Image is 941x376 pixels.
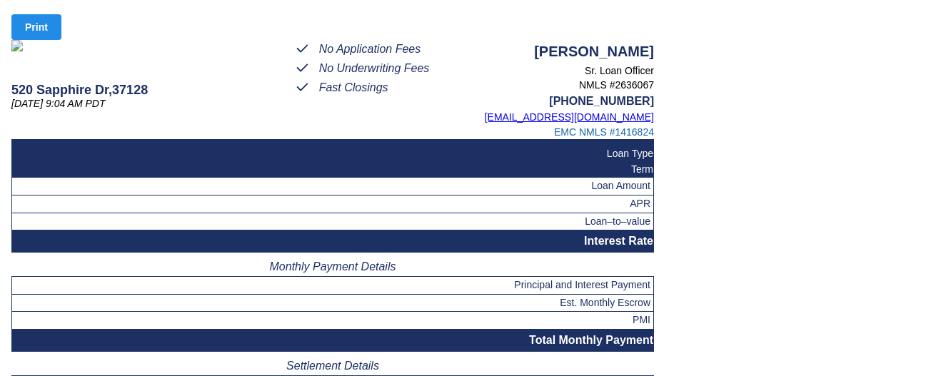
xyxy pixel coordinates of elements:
[448,40,654,63] p: [PERSON_NAME]
[12,178,654,195] th: Loan Amount
[485,111,654,123] a: [EMAIL_ADDRESS][DOMAIN_NAME]
[448,93,654,111] p: [PHONE_NUMBER]
[11,80,404,101] p: 520 Sapphire Dr , 37128
[12,330,654,352] th: Total Monthly Payment
[319,41,421,59] p: No Application Fees
[11,40,218,51] img: emc-logo-full.png
[12,277,654,295] th: Principal and Interest Payment
[12,352,654,375] th: Settlement Details
[25,15,48,39] span: Print
[12,146,654,162] th: Loan Type
[319,79,388,97] p: Fast Closings
[448,63,654,78] p: Sr. Loan Officer
[12,195,654,213] th: APR
[448,78,654,92] p: NMLS # 2636067
[319,60,430,78] p: No Underwriting Fees
[11,96,218,111] p: [DATE] 9:04 AM PDT
[12,162,654,178] th: Term
[12,312,654,330] th: PMI
[12,213,654,230] th: Loan–to–value
[12,230,654,253] th: Interest Rate
[11,14,61,40] button: Print
[12,253,654,276] th: Monthly Payment Details
[448,125,654,139] p: EMC NMLS #1416824
[12,294,654,312] th: Est. Monthly Escrow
